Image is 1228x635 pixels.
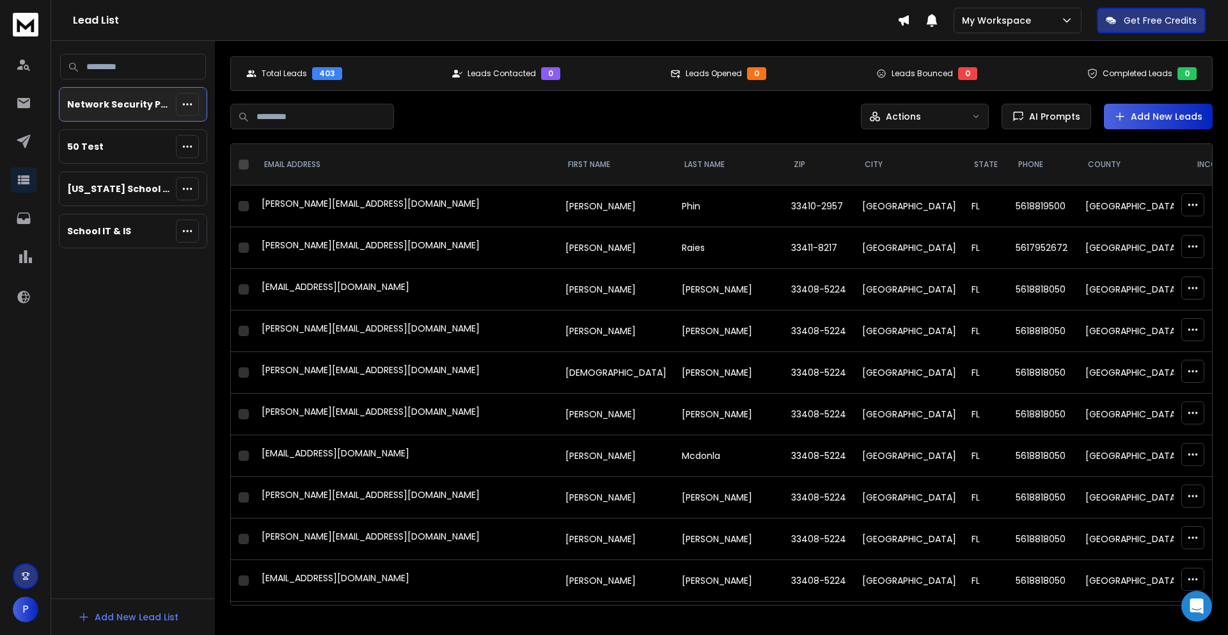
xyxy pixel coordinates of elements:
td: 5617952672 [1008,227,1078,269]
a: Add New Leads [1114,110,1202,123]
td: 5618818050 [1008,477,1078,518]
p: Leads Opened [686,68,742,79]
td: [PERSON_NAME] [558,560,674,602]
td: [PERSON_NAME] [558,269,674,310]
td: [PERSON_NAME] [558,435,674,477]
th: EMAIL ADDRESS [254,144,558,186]
td: 5618819500 [1008,186,1078,227]
td: [GEOGRAPHIC_DATA] [854,518,964,560]
td: [GEOGRAPHIC_DATA] [854,560,964,602]
td: 33408-5224 [783,518,854,560]
td: [PERSON_NAME] [674,352,783,394]
td: [GEOGRAPHIC_DATA] [1078,269,1187,310]
th: state [964,144,1008,186]
p: School IT & IS [67,225,131,237]
p: Total Leads [262,68,307,79]
td: [GEOGRAPHIC_DATA] [1078,227,1187,269]
button: Add New Lead List [68,604,189,630]
td: 5618818050 [1008,310,1078,352]
div: [PERSON_NAME][EMAIL_ADDRESS][DOMAIN_NAME] [262,530,550,548]
div: 403 [312,67,342,80]
div: 0 [1177,67,1197,80]
div: 0 [541,67,560,80]
td: 5618818050 [1008,352,1078,394]
button: P [13,597,38,622]
td: 33408-5224 [783,394,854,435]
td: 33408-5224 [783,269,854,310]
td: [GEOGRAPHIC_DATA] [1078,310,1187,352]
button: Get Free Credits [1097,8,1206,33]
td: Mcdonla [674,435,783,477]
td: [GEOGRAPHIC_DATA] [854,394,964,435]
td: [GEOGRAPHIC_DATA] [854,352,964,394]
td: FL [964,518,1008,560]
div: [PERSON_NAME][EMAIL_ADDRESS][DOMAIN_NAME] [262,488,550,506]
div: [EMAIL_ADDRESS][DOMAIN_NAME] [262,447,550,465]
div: 0 [747,67,766,80]
div: Open Intercom Messenger [1181,591,1212,622]
td: [GEOGRAPHIC_DATA] [854,227,964,269]
p: Get Free Credits [1124,14,1197,27]
td: [GEOGRAPHIC_DATA] [854,435,964,477]
td: [GEOGRAPHIC_DATA] [854,186,964,227]
div: [PERSON_NAME][EMAIL_ADDRESS][DOMAIN_NAME] [262,405,550,423]
td: [DEMOGRAPHIC_DATA] [558,352,674,394]
td: [PERSON_NAME] [674,477,783,518]
td: FL [964,435,1008,477]
th: Phone [1008,144,1078,186]
td: [PERSON_NAME] [558,518,674,560]
td: [GEOGRAPHIC_DATA] [1078,518,1187,560]
td: [GEOGRAPHIC_DATA] [1078,477,1187,518]
div: [PERSON_NAME][EMAIL_ADDRESS][DOMAIN_NAME] [262,322,550,340]
p: [US_STATE] School District Contacts [67,182,171,195]
td: FL [964,394,1008,435]
td: 5618818050 [1008,394,1078,435]
td: [GEOGRAPHIC_DATA] [1078,352,1187,394]
div: [EMAIL_ADDRESS][DOMAIN_NAME] [262,280,550,298]
td: [GEOGRAPHIC_DATA] [1078,186,1187,227]
td: 33411-8217 [783,227,854,269]
td: [GEOGRAPHIC_DATA] [854,477,964,518]
td: [GEOGRAPHIC_DATA] [1078,435,1187,477]
h1: Lead List [73,13,897,28]
td: [PERSON_NAME] [674,518,783,560]
td: FL [964,227,1008,269]
p: Network Security Prospects [67,98,171,111]
td: [GEOGRAPHIC_DATA] [854,269,964,310]
th: FIRST NAME [558,144,674,186]
td: FL [964,560,1008,602]
div: [PERSON_NAME][EMAIL_ADDRESS][DOMAIN_NAME] [262,364,550,382]
td: [PERSON_NAME] [558,186,674,227]
td: [PERSON_NAME] [674,560,783,602]
span: AI Prompts [1024,110,1080,123]
div: [PERSON_NAME][EMAIL_ADDRESS][DOMAIN_NAME] [262,197,550,215]
div: 0 [958,67,977,80]
p: My Workspace [962,14,1036,27]
td: [PERSON_NAME] [558,477,674,518]
td: FL [964,186,1008,227]
td: [PERSON_NAME] [674,394,783,435]
td: [GEOGRAPHIC_DATA] [854,310,964,352]
td: FL [964,310,1008,352]
td: [PERSON_NAME] [558,227,674,269]
p: 50 Test [67,140,104,153]
td: [GEOGRAPHIC_DATA] [1078,394,1187,435]
img: logo [13,13,38,36]
th: zip [783,144,854,186]
td: 5618818050 [1008,518,1078,560]
td: FL [964,352,1008,394]
p: Completed Leads [1103,68,1172,79]
td: 5618818050 [1008,560,1078,602]
td: 33408-5224 [783,477,854,518]
td: [GEOGRAPHIC_DATA] [1078,560,1187,602]
td: [PERSON_NAME] [674,269,783,310]
p: Actions [886,110,921,123]
td: 5618818050 [1008,435,1078,477]
td: FL [964,477,1008,518]
th: city [854,144,964,186]
div: [EMAIL_ADDRESS][DOMAIN_NAME] [262,572,550,590]
th: county [1078,144,1187,186]
td: [PERSON_NAME] [558,310,674,352]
